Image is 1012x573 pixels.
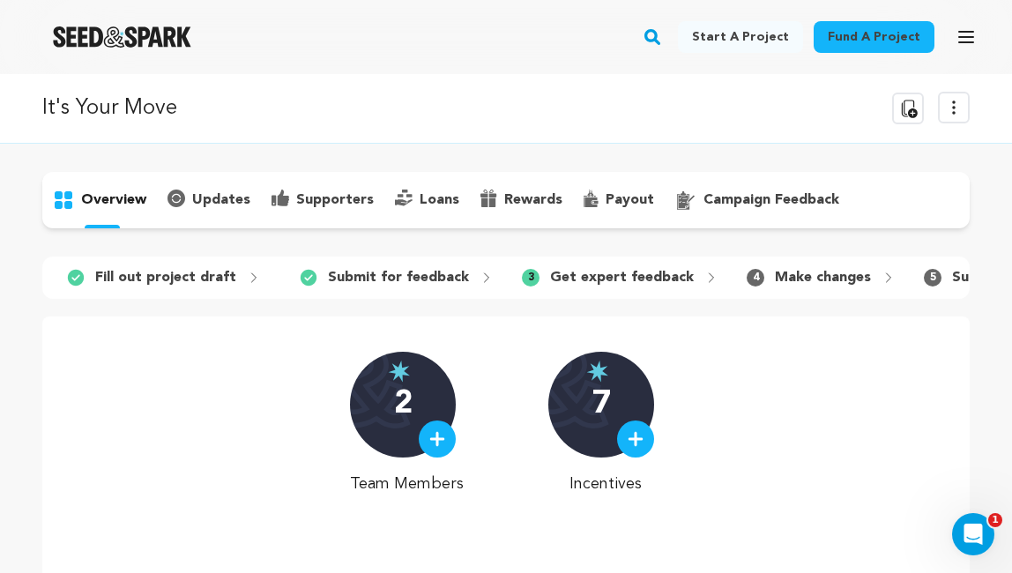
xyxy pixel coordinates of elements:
[550,267,694,288] p: Get expert feedback
[429,431,445,447] img: plus.svg
[42,93,177,124] p: It's Your Move
[394,387,413,422] p: 2
[522,269,539,286] span: 3
[328,267,469,288] p: Submit for feedback
[573,186,665,214] button: payout
[592,387,611,422] p: 7
[95,267,236,288] p: Fill out project draft
[924,269,941,286] span: 5
[420,190,459,211] p: loans
[504,190,562,211] p: rewards
[261,186,384,214] button: supporters
[350,472,464,496] p: Team Members
[157,186,261,214] button: updates
[606,190,654,211] p: payout
[384,186,470,214] button: loans
[678,21,803,53] a: Start a project
[775,267,871,288] p: Make changes
[665,186,850,214] button: campaign feedback
[296,190,374,211] p: supporters
[53,26,191,48] img: Seed&Spark Logo Dark Mode
[988,513,1002,527] span: 1
[548,472,662,496] p: Incentives
[703,190,839,211] p: campaign feedback
[952,513,994,555] iframe: Intercom live chat
[628,431,644,447] img: plus.svg
[814,21,934,53] a: Fund a project
[53,26,191,48] a: Seed&Spark Homepage
[192,190,250,211] p: updates
[747,269,764,286] span: 4
[470,186,573,214] button: rewards
[81,190,146,211] p: overview
[42,186,157,214] button: overview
